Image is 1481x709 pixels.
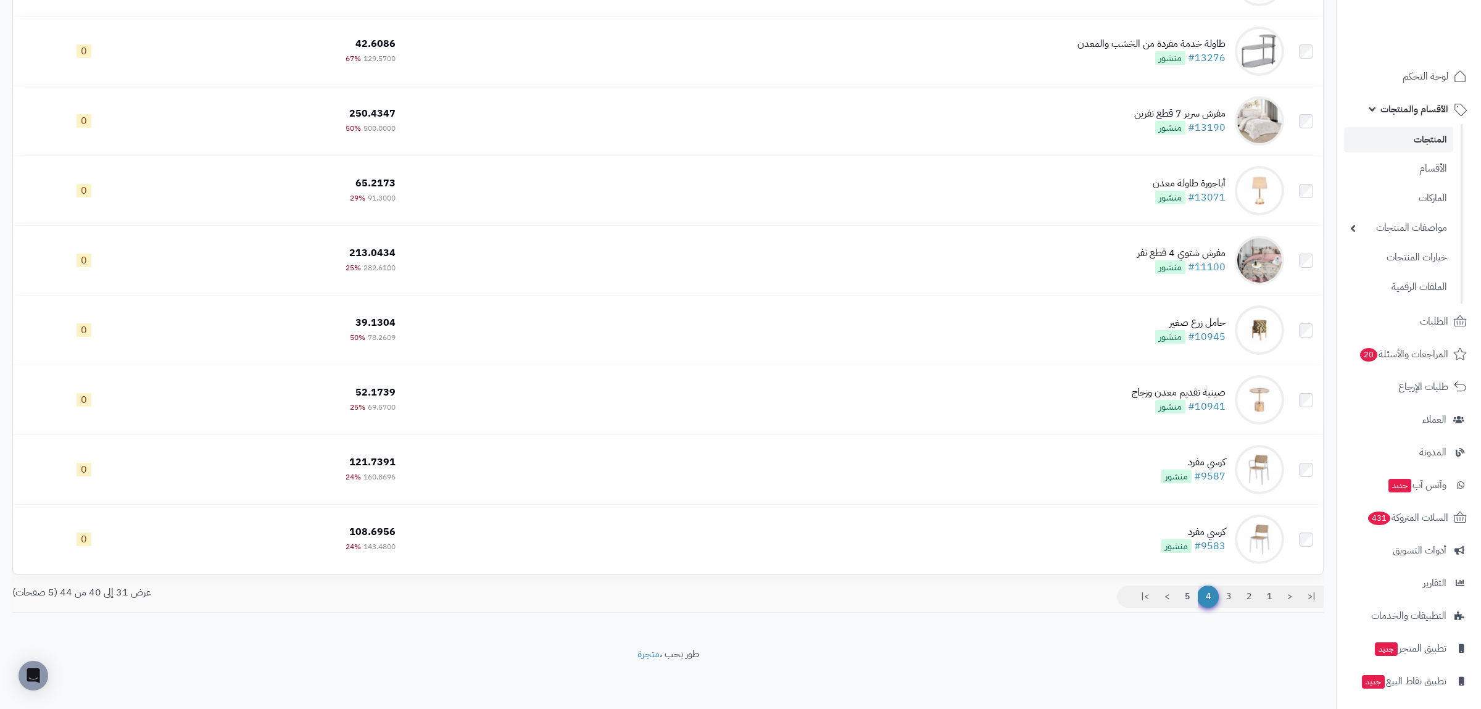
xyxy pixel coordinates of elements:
[1161,455,1226,470] div: كرسي مفرد
[1422,411,1446,428] span: العملاء
[363,53,396,64] span: 129.5700
[1344,185,1453,212] a: الماركات
[1344,568,1474,598] a: التقارير
[1235,515,1284,564] img: كرسي مفرد
[1235,236,1284,285] img: مفرش شتوي 4 قطع نفر
[1197,586,1219,608] span: 4
[1403,68,1448,85] span: لوحة التحكم
[1371,607,1446,624] span: التطبيقات والخدمات
[363,471,396,483] span: 160.8696
[1235,166,1284,215] img: أباجورة طاولة معدن
[1344,666,1474,696] a: تطبيق نقاط البيعجديد
[1344,274,1453,301] a: الملفات الرقمية
[1344,155,1453,182] a: الأقسام
[77,533,91,546] span: 0
[1344,372,1474,402] a: طلبات الإرجاع
[368,332,396,343] span: 78.2609
[77,254,91,267] span: 0
[1387,476,1446,494] span: وآتس آب
[77,323,91,337] span: 0
[1279,586,1300,608] a: <
[1235,27,1284,76] img: طاولة خدمة مفردة من الخشب والمعدن
[1344,601,1474,631] a: التطبيقات والخدمات
[1344,244,1453,271] a: خيارات المنتجات
[77,44,91,58] span: 0
[1344,339,1474,369] a: المراجعات والأسئلة20
[1161,470,1192,483] span: منشور
[1155,316,1226,330] div: حامل زرع صغير
[1259,586,1280,608] a: 1
[1155,51,1185,65] span: منشور
[349,524,396,539] span: 108.6956
[1362,675,1385,689] span: جديد
[1344,127,1453,152] a: المنتجات
[1188,120,1226,135] a: #13190
[1423,574,1446,592] span: التقارير
[3,586,668,600] div: عرض 31 إلى 40 من 44 (5 صفحات)
[349,246,396,260] span: 213.0434
[1344,62,1474,91] a: لوحة التحكم
[1393,542,1446,559] span: أدوات التسويق
[1188,330,1226,344] a: #10945
[1367,509,1448,526] span: السلات المتروكة
[1155,330,1185,344] span: منشور
[355,315,396,330] span: 39.1304
[349,106,396,121] span: 250.4347
[1188,190,1226,205] a: #13071
[77,184,91,197] span: 0
[1077,37,1226,51] div: طاولة خدمة مفردة من الخشب والمعدن
[1375,642,1398,656] span: جديد
[1188,260,1226,275] a: #11100
[1188,51,1226,65] a: #13276
[346,541,361,552] span: 24%
[1368,512,1390,525] span: 431
[1194,469,1226,484] a: #9587
[350,332,365,343] span: 50%
[19,661,48,690] div: Open Intercom Messenger
[1380,101,1448,118] span: الأقسام والمنتجات
[1155,121,1185,135] span: منشور
[1344,405,1474,434] a: العملاء
[1132,386,1226,400] div: صينية تقديم معدن وزجاج
[1419,444,1446,461] span: المدونة
[363,262,396,273] span: 282.6100
[1218,586,1239,608] a: 3
[1374,640,1446,657] span: تطبيق المتجر
[368,402,396,413] span: 69.5700
[346,471,361,483] span: 24%
[1420,313,1448,330] span: الطلبات
[1155,400,1185,413] span: منشور
[1388,479,1411,492] span: جديد
[1137,246,1226,260] div: مفرش شتوي 4 قطع نفر
[349,455,396,470] span: 121.7391
[1344,470,1474,500] a: وآتس آبجديد
[346,123,361,134] span: 50%
[77,393,91,407] span: 0
[355,385,396,400] span: 52.1739
[1134,107,1226,121] div: مفرش سرير 7 قطع نفرين
[1194,539,1226,554] a: #9583
[1397,35,1469,60] img: logo-2.png
[77,114,91,128] span: 0
[1156,586,1177,608] a: >
[1161,539,1192,553] span: منشور
[1344,307,1474,336] a: الطلبات
[1238,586,1259,608] a: 2
[1344,634,1474,663] a: تطبيق المتجرجديد
[1344,437,1474,467] a: المدونة
[355,176,396,191] span: 65.2173
[1235,96,1284,146] img: مفرش سرير 7 قطع نفرين
[346,53,361,64] span: 67%
[1360,348,1377,362] span: 20
[1344,215,1453,241] a: مواصفات المنتجات
[637,647,660,661] a: متجرة
[1155,191,1185,204] span: منشور
[350,402,365,413] span: 25%
[1300,586,1324,608] a: |<
[77,463,91,476] span: 0
[1188,399,1226,414] a: #10941
[350,193,365,204] span: 29%
[1133,586,1157,608] a: >|
[1235,445,1284,494] img: كرسي مفرد
[1344,536,1474,565] a: أدوات التسويق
